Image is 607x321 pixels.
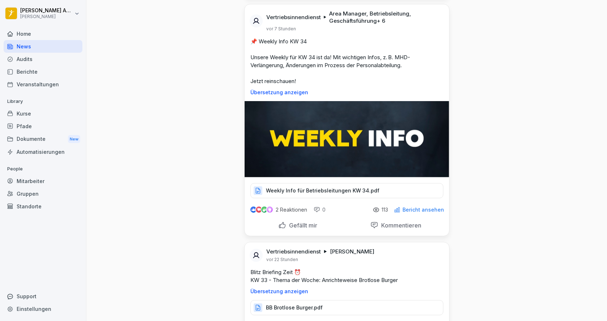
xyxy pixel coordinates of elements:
[245,101,449,177] img: fswcnxrue12biqlxe17wjdiw.png
[329,10,440,25] p: Area Manager, Betriebsleitung, Geschäftsführung + 6
[4,200,82,213] a: Standorte
[250,306,443,313] a: BB Brotlose Burger.pdf
[4,40,82,53] a: News
[4,133,82,146] div: Dokumente
[266,14,321,21] p: Vertriebsinnendienst
[402,207,444,213] p: Bericht ansehen
[4,187,82,200] a: Gruppen
[250,289,443,294] p: Übersetzung anzeigen
[276,207,307,213] p: 2 Reaktionen
[266,187,379,194] p: Weekly Info für Betriebsleitungen KW 34.pdf
[250,189,443,196] a: Weekly Info für Betriebsleitungen KW 34.pdf
[4,53,82,65] a: Audits
[68,135,80,143] div: New
[266,257,298,263] p: vor 22 Stunden
[250,90,443,95] p: Übersetzung anzeigen
[266,248,321,255] p: Vertriebsinnendienst
[20,8,73,14] p: [PERSON_NAME] Akova
[266,26,296,32] p: vor 7 Stunden
[267,207,273,213] img: inspiring
[4,107,82,120] a: Kurse
[4,27,82,40] a: Home
[4,175,82,187] a: Mitarbeiter
[4,290,82,303] div: Support
[382,207,388,213] p: 113
[4,120,82,133] a: Pfade
[378,222,421,229] p: Kommentieren
[4,65,82,78] a: Berichte
[4,96,82,107] p: Library
[250,207,256,213] img: like
[256,207,262,212] img: love
[4,303,82,315] a: Einstellungen
[4,78,82,91] a: Veranstaltungen
[250,38,443,85] p: 📌 Weekly Info KW 34 Unsere Weekly für KW 34 ist da! Mit wichtigen Infos, z. B. MHD-Verlängerung, ...
[314,206,326,213] div: 0
[4,163,82,175] p: People
[286,222,317,229] p: Gefällt mir
[330,248,374,255] p: [PERSON_NAME]
[250,268,443,284] p: Blitz Briefing Zeit ⏰ KW 33 - Thema der Woche: Anrichteweise Brotlose Burger
[20,14,73,19] p: [PERSON_NAME]
[4,133,82,146] a: DokumenteNew
[261,207,267,213] img: celebrate
[4,146,82,158] a: Automatisierungen
[266,304,323,311] p: BB Brotlose Burger.pdf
